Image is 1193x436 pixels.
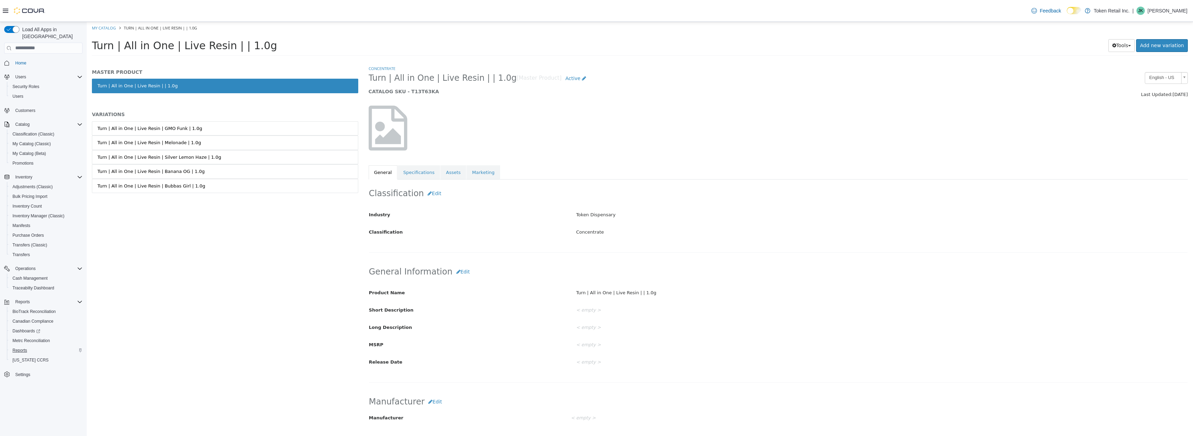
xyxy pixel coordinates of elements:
button: Home [1,58,85,68]
span: Reports [15,299,30,305]
button: Reports [1,297,85,307]
h5: CATALOG SKU - T13T63KA [282,67,894,73]
button: Catalog [1,120,85,129]
button: Metrc Reconciliation [7,336,85,346]
span: Cash Management [12,276,48,281]
a: Dashboards [10,327,43,335]
a: Classification (Classic) [10,130,57,138]
div: Turn | All in One | Live Resin | Melonade | 1.0g [11,117,114,124]
a: Assets [354,143,379,158]
a: Settings [12,370,33,379]
span: Adjustments (Classic) [10,183,83,191]
button: Security Roles [7,82,85,91]
span: Adjustments (Classic) [12,184,53,190]
a: Bulk Pricing Import [10,192,50,201]
span: Dashboards [12,328,40,334]
span: My Catalog (Beta) [12,151,46,156]
a: Inventory Manager (Classic) [10,212,67,220]
span: Turn | All in One | Live Resin | | 1.0g [282,51,430,62]
button: Inventory Count [7,201,85,211]
button: Classification (Classic) [7,129,85,139]
a: Specifications [311,143,353,158]
div: Turn | All in One | Live Resin | Silver Lemon Haze | 1.0g [11,132,135,139]
span: Inventory Manager (Classic) [10,212,83,220]
button: Customers [1,105,85,115]
div: < empty > [484,300,1106,312]
span: Classification [282,208,316,213]
span: Transfers [10,251,83,259]
span: Metrc Reconciliation [10,337,83,345]
span: Purchase Orders [10,231,83,239]
span: Security Roles [12,84,39,89]
span: Bulk Pricing Import [10,192,83,201]
a: Transfers (Classic) [10,241,50,249]
span: Washington CCRS [10,356,83,364]
span: Purchase Orders [12,233,44,238]
button: My Catalog (Beta) [7,149,85,158]
div: Jamie Kaye [1136,7,1145,15]
span: My Catalog (Classic) [10,140,83,148]
span: Home [15,60,26,66]
button: Adjustments (Classic) [7,182,85,192]
button: Transfers (Classic) [7,240,85,250]
span: MSRP [282,320,297,325]
a: My Catalog (Classic) [10,140,54,148]
p: [PERSON_NAME] [1148,7,1187,15]
h2: General Information [282,244,1101,256]
button: Inventory [1,172,85,182]
a: My Catalog [5,3,29,9]
h5: VARIATIONS [5,89,272,96]
span: Release Date [282,338,316,343]
span: Operations [15,266,36,271]
span: Classification (Classic) [10,130,83,138]
div: Concentrate [484,204,1106,217]
span: English - US [1058,51,1092,61]
span: [US_STATE] CCRS [12,357,49,363]
span: Traceabilty Dashboard [12,285,54,291]
span: Customers [12,106,83,115]
span: Short Description [282,286,327,291]
h5: MASTER PRODUCT [5,47,272,53]
p: | [1132,7,1134,15]
span: Transfers (Classic) [12,242,47,248]
input: Dark Mode [1067,7,1081,14]
button: BioTrack Reconciliation [7,307,85,316]
span: Metrc Reconciliation [12,338,50,343]
button: Tools [1022,17,1048,30]
button: Users [1,72,85,82]
button: Inventory Manager (Classic) [7,211,85,221]
a: Canadian Compliance [10,317,56,325]
a: Promotions [10,159,36,167]
a: [US_STATE] CCRS [10,356,51,364]
div: Turn | All in One | Live Resin | Bubbas Girl | 1.0g [11,161,119,168]
span: Promotions [12,160,34,166]
a: Dashboards [7,326,85,336]
span: Catalog [15,122,29,127]
span: Canadian Compliance [12,319,53,324]
button: Reports [7,346,85,355]
button: Canadian Compliance [7,316,85,326]
span: Settings [15,372,30,377]
a: Home [12,59,29,67]
div: < empty > [484,317,1106,329]
div: < empty > [484,282,1106,295]
h2: Manufacturer [282,374,1101,386]
span: BioTrack Reconciliation [10,307,83,316]
span: Security Roles [10,82,83,91]
p: Token Retail Inc. [1094,7,1130,15]
span: My Catalog (Classic) [12,141,51,147]
span: Transfers [12,252,30,258]
button: Cash Management [7,273,85,283]
div: < empty > [484,390,1037,402]
span: Load All Apps in [GEOGRAPHIC_DATA] [19,26,83,40]
span: Active [479,54,493,59]
button: Users [7,91,85,101]
span: Home [12,59,83,67]
a: Inventory Count [10,202,45,210]
span: Product Name [282,268,318,273]
span: Inventory [12,173,83,181]
div: Turn | All in One | Live Resin | GMO Funk | 1.0g [11,103,115,110]
button: Edit [337,165,358,178]
span: Manufacturer [282,393,317,399]
a: Feedback [1029,4,1064,18]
